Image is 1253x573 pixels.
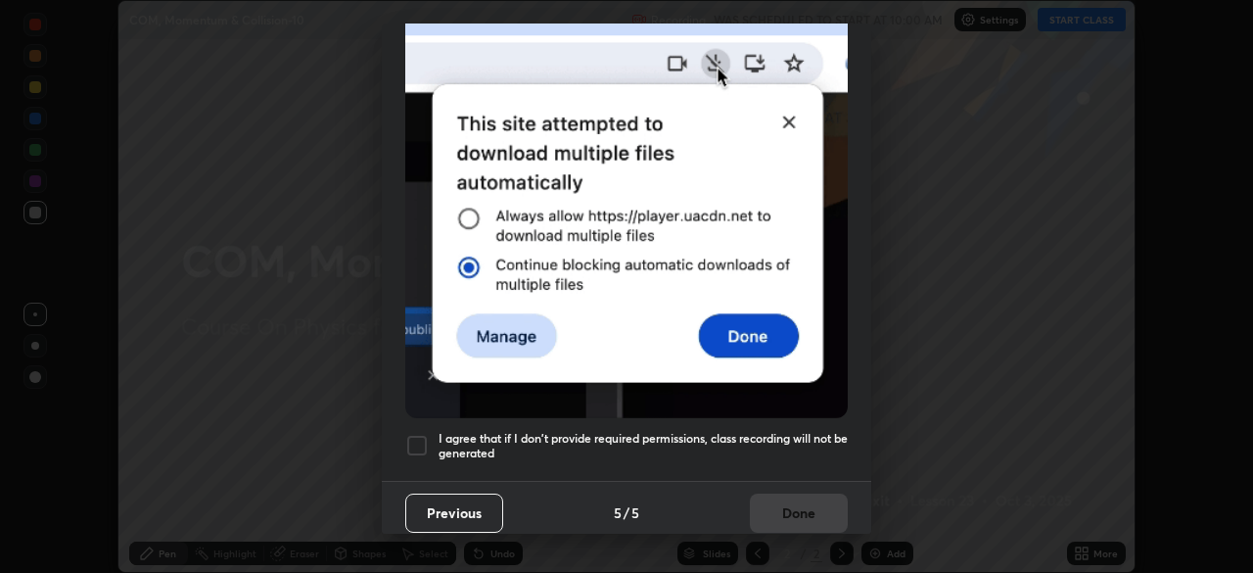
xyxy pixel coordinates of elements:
[439,431,848,461] h5: I agree that if I don't provide required permissions, class recording will not be generated
[631,502,639,523] h4: 5
[614,502,622,523] h4: 5
[405,494,503,533] button: Previous
[624,502,629,523] h4: /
